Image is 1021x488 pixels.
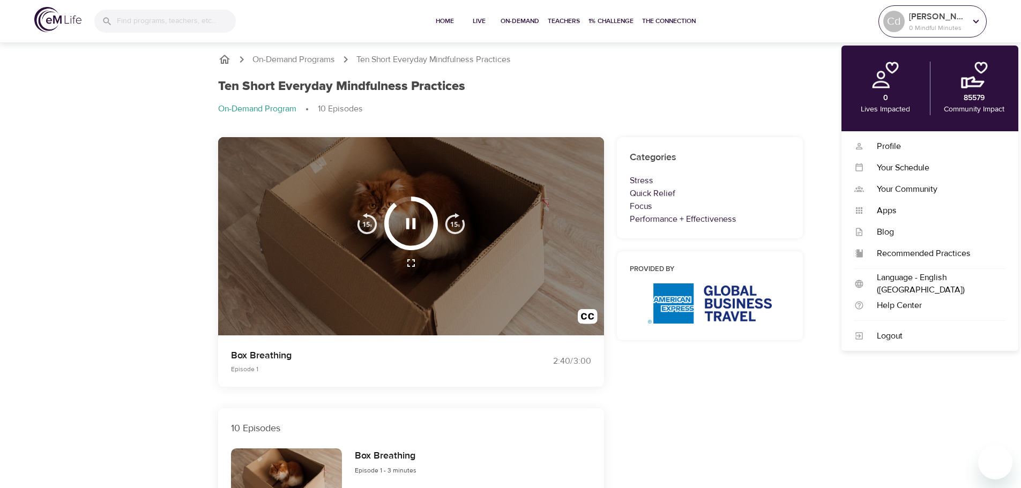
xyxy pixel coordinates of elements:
span: Teachers [548,16,580,27]
p: 0 Mindful Minutes [909,23,966,33]
div: Language - English ([GEOGRAPHIC_DATA]) [864,272,1005,296]
h6: Categories [630,150,791,166]
div: Your Schedule [864,162,1005,174]
button: Transcript/Closed Captions (c) [571,303,604,335]
span: Episode 1 - 3 minutes [355,466,416,475]
p: 10 Episodes [231,421,591,436]
span: Home [432,16,458,27]
p: Quick Relief [630,187,791,200]
img: personal.png [872,62,899,88]
div: Blog [864,226,1005,238]
p: Focus [630,200,791,213]
img: open_caption.svg [578,309,598,329]
nav: breadcrumb [218,53,803,66]
div: Cd [883,11,905,32]
div: Profile [864,140,1005,153]
p: 85579 [964,93,985,104]
p: 0 [883,93,888,104]
div: Apps [864,205,1005,217]
span: The Connection [642,16,696,27]
span: On-Demand [501,16,539,27]
iframe: Button to launch messaging window [978,445,1012,479]
p: Community Impact [944,104,1004,115]
div: Logout [864,330,1005,342]
p: [PERSON_NAME] [909,10,966,23]
div: Your Community [864,183,1005,196]
div: Recommended Practices [864,247,1005,260]
span: 1% Challenge [588,16,634,27]
img: AmEx%20GBT%20logo.png [648,283,772,324]
img: 15s_next.svg [444,213,466,234]
p: Stress [630,174,791,187]
h6: Provided by [630,264,791,275]
p: Ten Short Everyday Mindfulness Practices [356,54,511,66]
h6: Box Breathing [355,448,416,464]
img: logo [34,7,81,32]
p: On-Demand Program [218,103,296,115]
p: Box Breathing [231,348,498,363]
input: Find programs, teachers, etc... [117,10,236,33]
p: Performance + Effectiveness [630,213,791,226]
img: 15s_prev.svg [356,213,378,234]
div: Help Center [864,299,1005,312]
p: Episode 1 [231,364,498,374]
div: 2:40 / 3:00 [511,355,591,367]
img: community.png [961,62,988,88]
p: 10 Episodes [318,103,363,115]
h1: Ten Short Everyday Mindfulness Practices [218,79,465,94]
p: Lives Impacted [861,104,910,115]
nav: breadcrumb [218,103,803,116]
a: On-Demand Programs [252,54,335,66]
span: Live [466,16,492,27]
